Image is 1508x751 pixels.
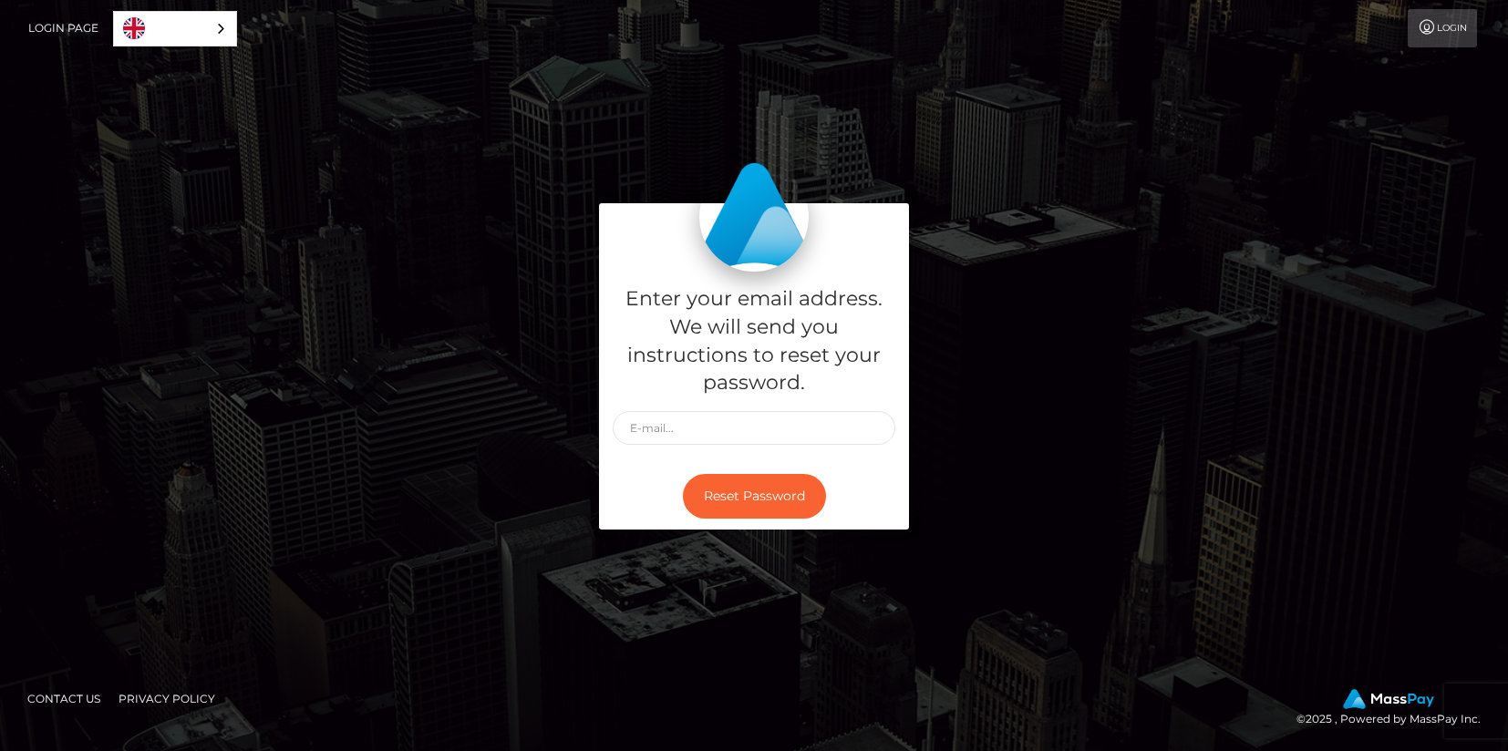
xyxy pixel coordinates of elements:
[613,411,895,445] input: E-mail...
[111,684,222,713] a: Privacy Policy
[113,11,237,46] aside: Language selected: English
[28,9,98,47] a: Login Page
[1408,9,1477,47] a: Login
[683,474,826,519] button: Reset Password
[113,11,237,46] div: Language
[1343,689,1434,709] img: MassPay
[20,684,108,713] a: Contact Us
[114,12,236,46] a: English
[699,162,809,272] img: MassPay Login
[1296,689,1494,729] div: © 2025 , Powered by MassPay Inc.
[613,285,895,397] h5: Enter your email address. We will send you instructions to reset your password.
